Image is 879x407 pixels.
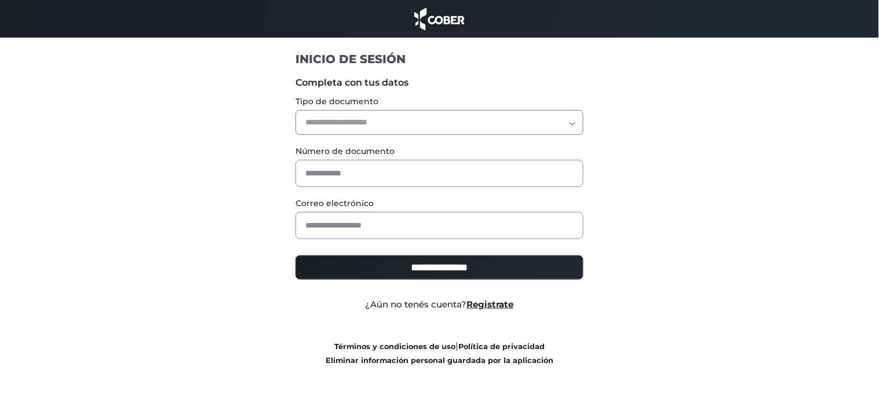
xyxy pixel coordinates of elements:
div: ¿Aún no tenés cuenta? [287,298,592,311]
h1: INICIO DE SESIÓN [296,52,583,67]
label: Correo electrónico [296,197,583,210]
a: Política de privacidad [458,342,545,351]
a: Términos y condiciones de uso [334,342,455,351]
a: Registrate [467,299,514,310]
a: Eliminar información personal guardada por la aplicación [326,356,553,365]
label: Completa con tus datos [296,76,583,90]
label: Número de documento [296,145,583,157]
img: cober_marca.png [411,6,468,32]
label: Tipo de documento [296,96,583,108]
div: | [287,339,592,367]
